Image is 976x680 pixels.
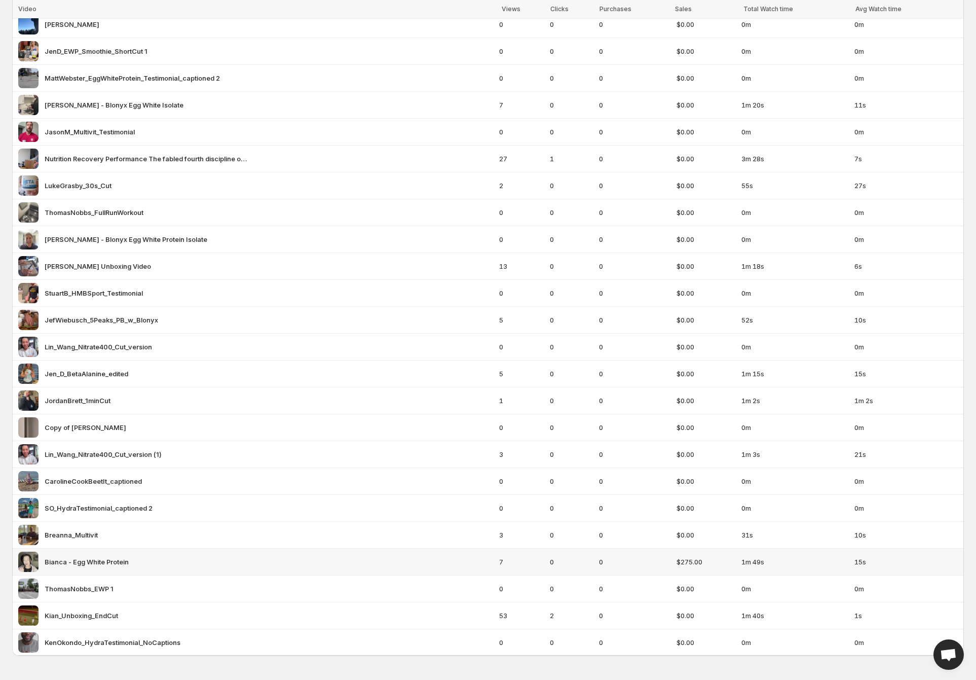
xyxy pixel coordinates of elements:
[18,41,39,61] img: JenD_EWP_Smoothie_ShortCut 1
[550,449,593,459] span: 0
[677,73,735,83] span: $0.00
[45,207,143,218] span: ThomasNobbs_FullRunWorkout
[677,637,735,648] span: $0.00
[550,637,593,648] span: 0
[18,579,39,599] img: ThomasNobbs_EWP 1
[18,122,39,142] img: JasonM_Multivit_Testimonial
[677,234,735,244] span: $0.00
[854,288,958,298] span: 0m
[677,154,735,164] span: $0.00
[677,396,735,406] span: $0.00
[741,234,849,244] span: 0m
[741,396,849,406] span: 1m 2s
[550,342,593,352] span: 0
[45,530,98,540] span: Breanna_Multivit
[741,369,849,379] span: 1m 15s
[741,100,849,110] span: 1m 20s
[499,637,544,648] span: 0
[599,261,670,271] span: 0
[741,288,849,298] span: 0m
[550,530,593,540] span: 0
[599,46,670,56] span: 0
[45,369,128,379] span: Jen_D_BetaAlanine_edited
[499,73,544,83] span: 0
[677,46,735,56] span: $0.00
[854,46,958,56] span: 0m
[45,234,207,244] span: [PERSON_NAME] - Blonyx Egg White Protein Isolate
[854,19,958,29] span: 0m
[45,46,147,56] span: JenD_EWP_Smoothie_ShortCut 1
[599,611,670,621] span: 0
[854,315,958,325] span: 10s
[599,100,670,110] span: 0
[18,256,39,276] img: Joe Bauer Unboxing Video
[45,449,162,459] span: Lin_Wang_Nitrate400_Cut_version (1)
[550,396,593,406] span: 0
[18,310,39,330] img: JefWiebusch_5Peaks_PB_w_Blonyx
[45,19,99,29] span: [PERSON_NAME]
[677,611,735,621] span: $0.00
[675,5,692,13] span: Sales
[677,449,735,459] span: $0.00
[741,449,849,459] span: 1m 3s
[499,19,544,29] span: 0
[499,396,544,406] span: 1
[45,315,158,325] span: JefWiebusch_5Peaks_PB_w_Blonyx
[18,364,39,384] img: Jen_D_BetaAlanine_edited
[854,584,958,594] span: 0m
[45,396,110,406] span: JordanBrett_1minCut
[677,422,735,433] span: $0.00
[18,229,39,249] img: Tenille - Blonyx Egg White Protein Isolate
[741,637,849,648] span: 0m
[599,127,670,137] span: 0
[18,337,39,357] img: Lin_Wang_Nitrate400_Cut_version
[18,471,39,491] img: CarolineCookBeetIt_captioned
[499,449,544,459] span: 3
[18,68,39,88] img: MattWebster_EggWhiteProtein_Testimonial_captioned 2
[550,5,569,13] span: Clicks
[550,127,593,137] span: 0
[854,503,958,513] span: 0m
[550,288,593,298] span: 0
[499,315,544,325] span: 5
[677,100,735,110] span: $0.00
[499,261,544,271] span: 13
[18,202,39,223] img: ThomasNobbs_FullRunWorkout
[45,557,129,567] span: Bianca - Egg White Protein
[854,73,958,83] span: 0m
[677,261,735,271] span: $0.00
[854,234,958,244] span: 0m
[550,207,593,218] span: 0
[550,19,593,29] span: 0
[743,5,793,13] span: Total Watch time
[855,5,902,13] span: Avg Watch time
[550,422,593,433] span: 0
[550,73,593,83] span: 0
[854,557,958,567] span: 15s
[677,342,735,352] span: $0.00
[499,369,544,379] span: 5
[854,127,958,137] span: 0m
[499,288,544,298] span: 0
[741,342,849,352] span: 0m
[18,175,39,196] img: LukeGrasby_30s_Cut
[550,369,593,379] span: 0
[741,181,849,191] span: 55s
[45,422,126,433] span: Copy of [PERSON_NAME]
[599,207,670,218] span: 0
[18,498,39,518] img: SO_HydraTestimonial_captioned 2
[677,476,735,486] span: $0.00
[677,288,735,298] span: $0.00
[45,154,247,164] span: Nutrition Recovery Performance The fabled fourth discipline of triathlon Just like training your ...
[45,100,183,110] span: [PERSON_NAME] - Blonyx Egg White Isolate
[499,100,544,110] span: 7
[599,369,670,379] span: 0
[741,127,849,137] span: 0m
[550,154,593,164] span: 1
[18,390,39,411] img: JordanBrett_1minCut
[854,181,958,191] span: 27s
[854,530,958,540] span: 10s
[741,503,849,513] span: 0m
[550,557,593,567] span: 0
[18,417,39,438] img: Copy of Thomas_Nobbs_DoubleThresholdDay_Routine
